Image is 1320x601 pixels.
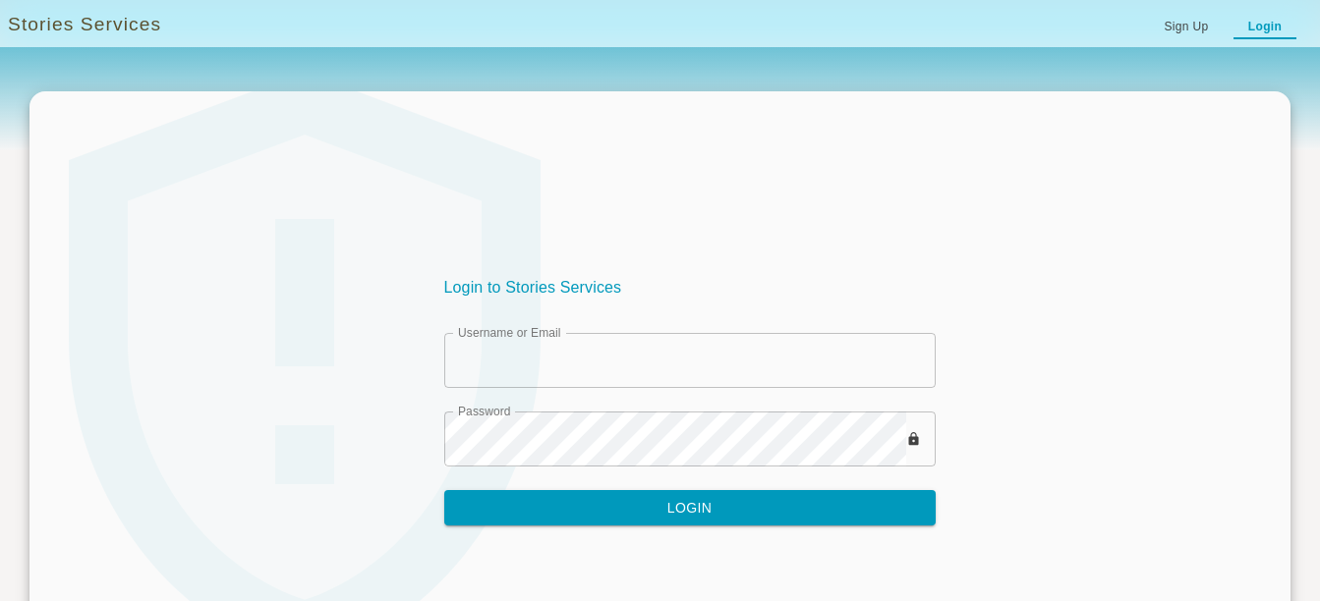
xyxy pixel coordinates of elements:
[444,490,936,526] button: Login
[444,274,936,301] h6: Login to Stories Services
[458,324,561,341] label: Username or Email
[458,403,511,419] label: Password
[1234,17,1296,39] a: Login
[8,11,161,39] a: Stories Services
[1155,17,1218,39] a: Sign Up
